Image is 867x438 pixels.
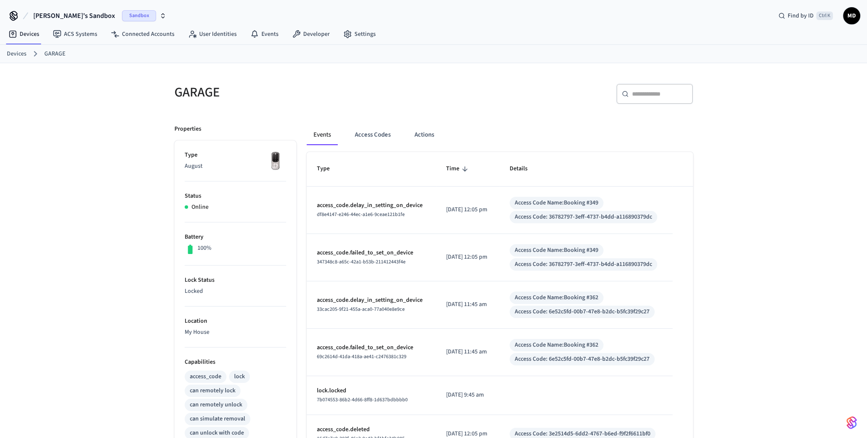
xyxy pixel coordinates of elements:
span: Sandbox [122,10,156,21]
p: 100% [197,244,212,253]
p: Lock Status [185,276,286,285]
a: Devices [2,26,46,42]
p: Battery [185,233,286,242]
img: SeamLogoGradient.69752ec5.svg [847,416,857,429]
p: [DATE] 12:05 pm [446,253,489,262]
img: Yale Assure Touchscreen Wifi Smart Lock, Satin Nickel, Front [265,151,286,172]
span: Time [446,162,470,175]
p: Status [185,192,286,201]
div: Access Code: 6e52c5fd-00b7-47e8-b2dc-b5fc39f29c27 [515,307,650,316]
p: [DATE] 11:45 am [446,300,489,309]
a: Developer [285,26,336,42]
p: August [185,162,286,171]
p: access_code.failed_to_set_on_device [317,248,426,257]
span: 347348c8-a65c-42a1-b53b-211412443f4e [317,258,406,266]
span: df8e4147-e246-44ec-a1e6-9ceae121b1fe [317,211,405,218]
a: Devices [7,50,26,58]
p: access_code.delay_in_setting_on_device [317,201,426,210]
span: 33cac205-9f21-455a-aca0-77a040e8e9ce [317,306,405,313]
div: lock [234,372,245,381]
div: Access Code: 36782797-3eff-4737-b4dd-a116890379dc [515,213,652,222]
span: [PERSON_NAME]'s Sandbox [33,11,115,21]
a: User Identities [181,26,244,42]
p: Online [191,203,209,212]
p: [DATE] 12:05 pm [446,205,489,214]
div: can unlock with code [190,429,244,438]
div: Access Code Name: Booking #362 [515,341,598,350]
p: access_code.delay_in_setting_on_device [317,296,426,305]
p: [DATE] 11:45 am [446,347,489,356]
div: Access Code Name: Booking #349 [515,199,598,207]
span: 69c2614d-41da-418a-ae41-c2476381c329 [317,353,406,360]
p: Locked [185,287,286,296]
span: Ctrl K [816,12,833,20]
p: [DATE] 9:45 am [446,391,489,400]
button: Events [307,125,338,145]
div: can remotely unlock [190,400,242,409]
div: Access Code Name: Booking #349 [515,246,598,255]
p: access_code.deleted [317,425,426,434]
button: Actions [408,125,441,145]
button: MD [843,7,860,24]
p: Location [185,317,286,326]
a: Settings [336,26,383,42]
div: Find by IDCtrl K [771,8,840,23]
span: MD [844,8,859,23]
p: Capabilities [185,358,286,367]
span: Details [510,162,539,175]
a: GARAGE [44,50,65,58]
div: Access Code Name: Booking #362 [515,293,598,302]
a: Events [244,26,285,42]
span: 7b074553-86b2-4d66-8ff8-1d637bdbbbb0 [317,396,408,403]
a: Connected Accounts [104,26,181,42]
div: Access Code: 36782797-3eff-4737-b4dd-a116890379dc [515,260,652,269]
div: can simulate removal [190,415,245,423]
p: lock.locked [317,386,426,395]
a: ACS Systems [46,26,104,42]
span: Find by ID [788,12,814,20]
div: can remotely lock [190,386,235,395]
div: access_code [190,372,221,381]
span: Type [317,162,341,175]
h5: GARAGE [174,84,429,101]
button: Access Codes [348,125,397,145]
p: Type [185,151,286,160]
p: My House [185,328,286,337]
div: Access Code: 6e52c5fd-00b7-47e8-b2dc-b5fc39f29c27 [515,355,650,364]
p: access_code.failed_to_set_on_device [317,343,426,352]
p: Properties [174,125,201,134]
div: ant example [307,125,693,145]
